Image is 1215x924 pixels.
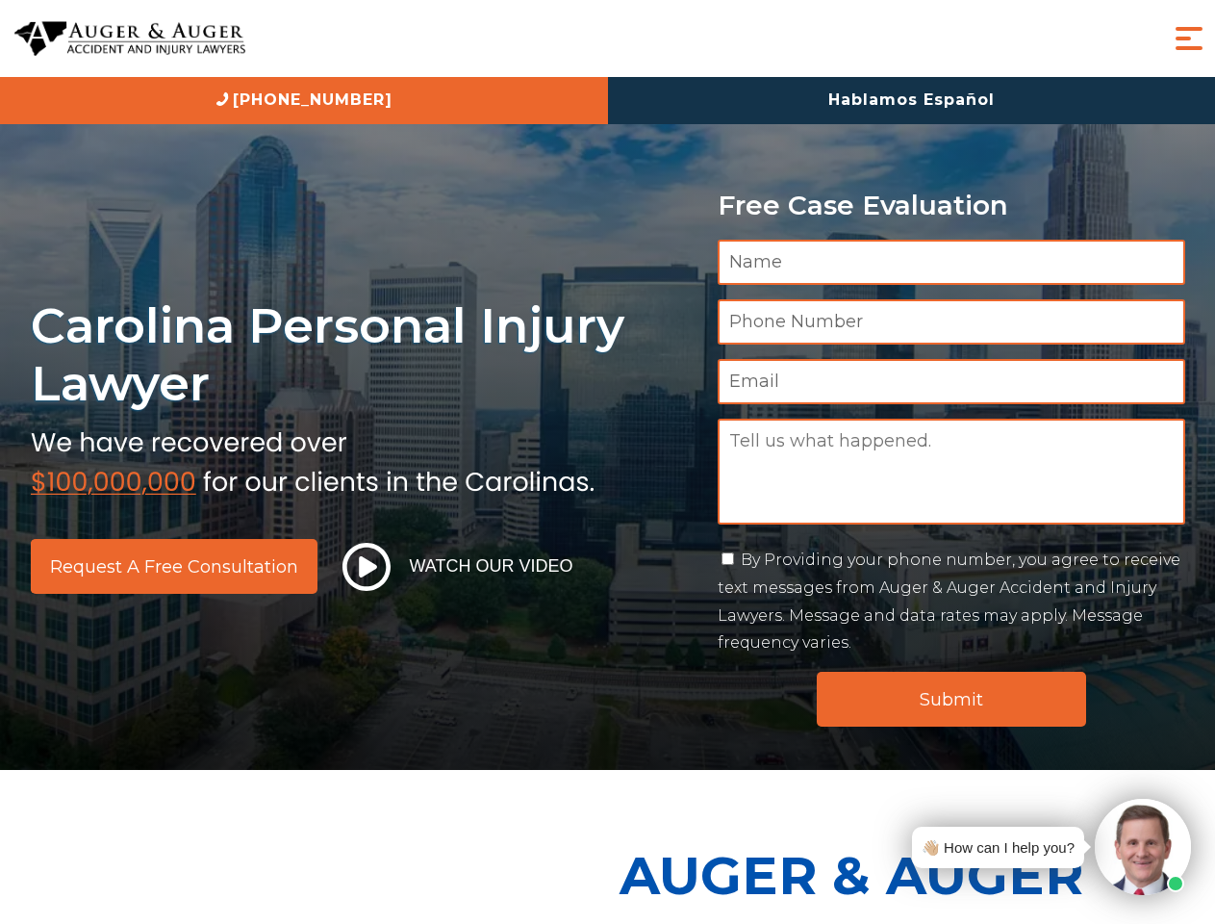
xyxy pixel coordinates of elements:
[1095,799,1191,895] img: Intaker widget Avatar
[1170,19,1208,58] button: Menu
[31,539,317,594] a: Request a Free Consultation
[718,359,1185,404] input: Email
[50,558,298,576] span: Request a Free Consultation
[718,240,1185,285] input: Name
[718,299,1185,345] input: Phone Number
[31,423,595,496] img: sub text
[14,21,245,57] img: Auger & Auger Accident and Injury Lawyers Logo
[620,828,1204,923] p: Auger & Auger
[337,542,579,592] button: Watch Our Video
[718,191,1185,220] p: Free Case Evaluation
[718,551,1180,652] label: By Providing your phone number, you agree to receive text messages from Auger & Auger Accident an...
[817,672,1086,727] input: Submit
[922,834,1075,860] div: 👋🏼 How can I help you?
[31,296,695,413] h1: Carolina Personal Injury Lawyer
